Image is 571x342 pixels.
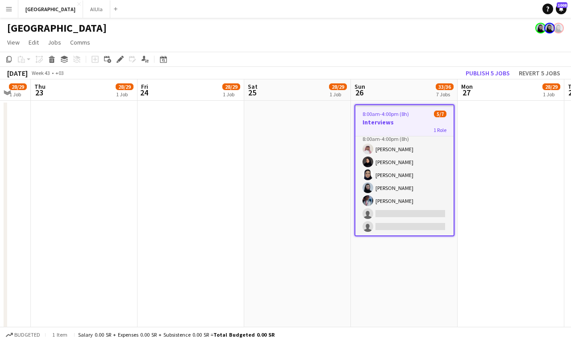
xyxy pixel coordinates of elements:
[355,128,454,235] app-card-role: 08 Protocol5/78:00am-4:00pm (8h)[PERSON_NAME][PERSON_NAME][PERSON_NAME][PERSON_NAME][PERSON_NAME]
[18,0,83,18] button: [GEOGRAPHIC_DATA]
[355,118,454,126] h3: Interviews
[461,82,473,91] span: Mon
[70,38,90,46] span: Comms
[462,67,513,79] button: Publish 5 jobs
[248,82,258,91] span: Sat
[213,331,275,338] span: Total Budgeted 0.00 SR
[223,91,240,98] div: 1 Job
[14,332,40,338] span: Budgeted
[78,331,275,338] div: Salary 0.00 SR + Expenses 0.00 SR + Subsistence 0.00 SR =
[29,38,39,46] span: Edit
[542,83,560,90] span: 28/29
[83,0,110,18] button: AlUla
[544,23,555,33] app-user-avatar: Deemah Bin Hayan
[363,111,409,117] span: 8:00am-4:00pm (8h)
[140,87,148,98] span: 24
[141,82,148,91] span: Fri
[246,87,258,98] span: 25
[515,67,564,79] button: Revert 5 jobs
[329,83,347,90] span: 28/29
[553,23,564,33] app-user-avatar: Deemah Bin Hayan
[353,87,365,98] span: 26
[556,4,567,14] a: 1008
[34,82,46,91] span: Thu
[33,87,46,98] span: 23
[434,111,446,117] span: 5/7
[44,37,65,48] a: Jobs
[535,23,546,33] app-user-avatar: Deemah Bin Hayan
[29,70,52,76] span: Week 43
[329,91,346,98] div: 1 Job
[557,2,567,8] span: 1008
[222,83,240,90] span: 28/29
[4,330,42,340] button: Budgeted
[116,91,133,98] div: 1 Job
[7,21,107,35] h1: [GEOGRAPHIC_DATA]
[354,104,454,236] app-job-card: 8:00am-4:00pm (8h)5/7Interviews1 Role08 Protocol5/78:00am-4:00pm (8h)[PERSON_NAME][PERSON_NAME][P...
[9,91,26,98] div: 1 Job
[436,83,454,90] span: 33/36
[354,82,365,91] span: Sun
[49,331,71,338] span: 1 item
[433,127,446,133] span: 1 Role
[7,38,20,46] span: View
[9,83,27,90] span: 28/29
[55,70,64,76] div: +03
[460,87,473,98] span: 27
[116,83,133,90] span: 28/29
[67,37,94,48] a: Comms
[7,69,28,78] div: [DATE]
[4,37,23,48] a: View
[543,91,560,98] div: 1 Job
[48,38,61,46] span: Jobs
[436,91,453,98] div: 7 Jobs
[25,37,42,48] a: Edit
